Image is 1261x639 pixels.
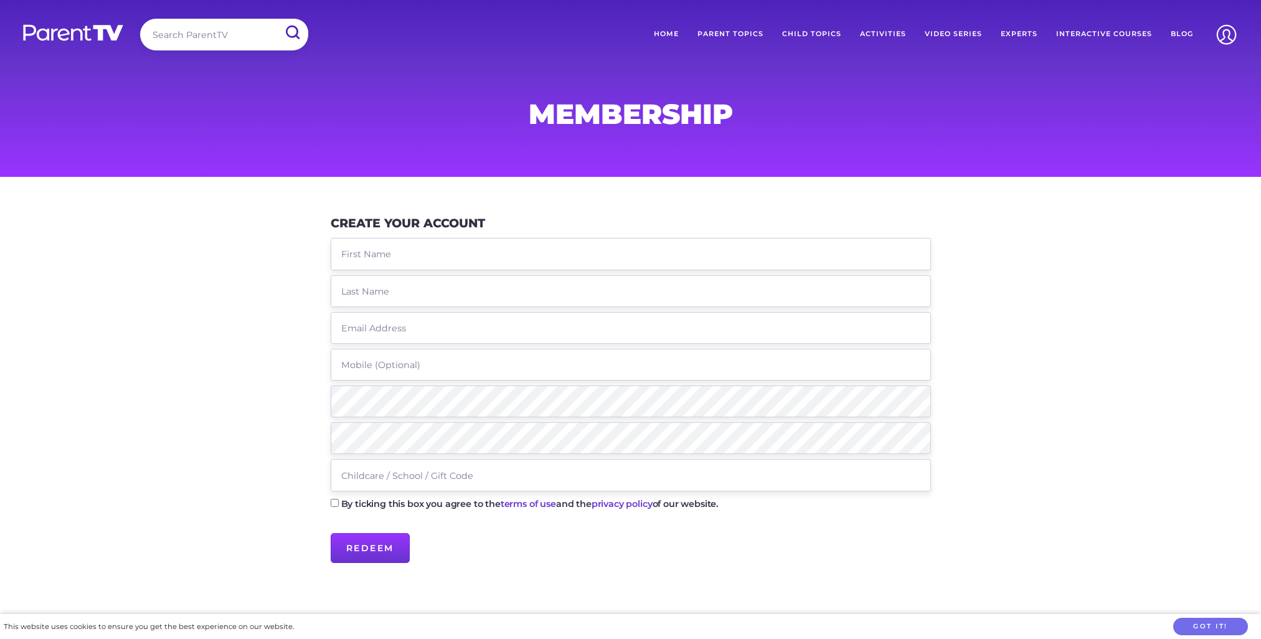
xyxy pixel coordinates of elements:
[331,459,931,491] input: Childcare / School / Gift Code
[4,620,294,633] div: This website uses cookies to ensure you get the best experience on our website.
[331,349,931,381] input: Mobile (Optional)
[331,238,931,270] input: First Name
[331,102,931,126] h1: Membership
[1211,19,1242,50] img: Account
[991,19,1047,50] a: Experts
[1161,19,1202,50] a: Blog
[915,19,991,50] a: Video Series
[501,498,556,509] a: terms of use
[341,499,719,508] label: By ticking this box you agree to the and the of our website.
[1047,19,1161,50] a: Interactive Courses
[276,19,308,47] input: Submit
[773,19,851,50] a: Child Topics
[331,533,410,563] input: Redeem
[688,19,773,50] a: Parent Topics
[140,19,308,50] input: Search ParentTV
[22,24,125,42] img: parenttv-logo-white.4c85aaf.svg
[645,19,688,50] a: Home
[851,19,915,50] a: Activities
[331,312,931,344] input: Email Address
[1173,618,1248,636] button: Got it!
[331,275,931,307] input: Last Name
[592,498,653,509] a: privacy policy
[331,216,485,230] h3: Create Your Account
